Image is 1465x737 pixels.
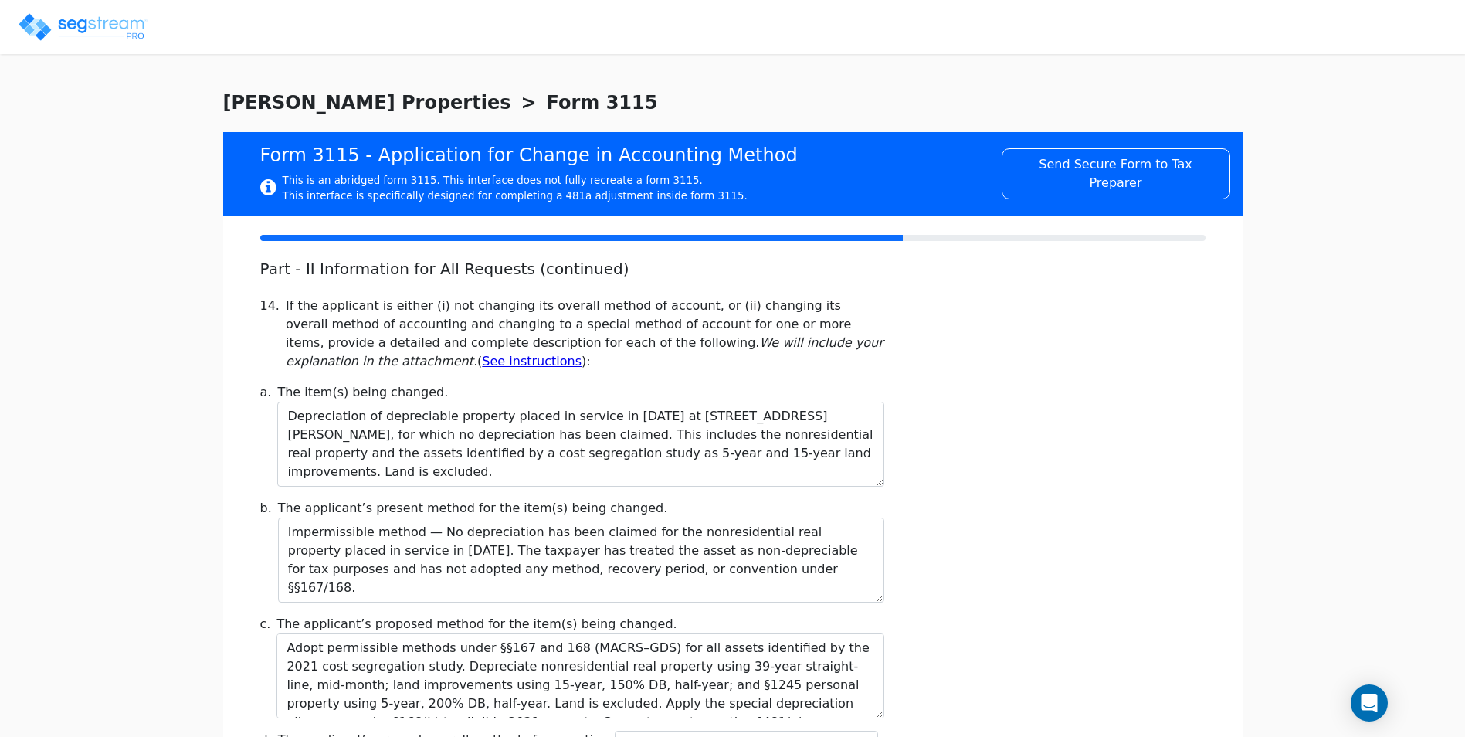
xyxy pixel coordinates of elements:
[260,260,884,278] h5: Part - II Information for All Requests (continued)
[260,383,278,487] div: a.
[283,173,748,188] div: This is an abridged form 3115. This interface does not fully recreate a form 3115.
[1351,684,1388,722] div: Open Intercom Messenger
[260,144,983,167] h4: Form 3115 - Application for Change in Accounting Method
[482,354,582,368] a: See instructions
[547,89,658,117] span: Form 3115
[286,297,884,371] div: If the applicant is either (i) not changing its overall method of account, or (ii) changing its o...
[260,615,277,718] div: c.
[17,12,148,42] img: logo_pro_r.png
[223,89,511,117] span: [PERSON_NAME] Properties
[521,89,536,117] span: >
[277,383,883,402] div: The item(s) being changed.
[1002,148,1230,199] button: Send Secure Form to Tax Preparer
[276,615,883,633] div: The applicant’s proposed method for the item(s) being changed.
[283,188,748,204] div: This interface is specifically designed for completing a 481a adjustment inside form 3115.
[278,499,884,518] div: The applicant’s present method for the item(s) being changed.
[260,297,286,371] div: 14.
[286,335,883,368] i: We will include your explanation in the attachment.
[260,499,278,603] div: b.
